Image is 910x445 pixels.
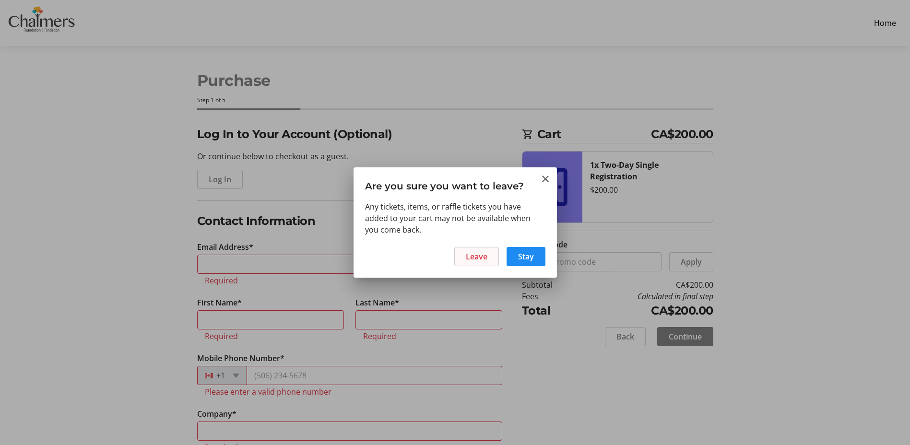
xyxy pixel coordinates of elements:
button: Leave [454,247,499,266]
h3: Are you sure you want to leave? [354,167,557,200]
button: Stay [507,247,545,266]
div: Any tickets, items, or raffle tickets you have added to your cart may not be available when you c... [365,201,545,235]
span: Stay [518,251,534,262]
span: Leave [466,251,487,262]
button: Close [540,173,551,185]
